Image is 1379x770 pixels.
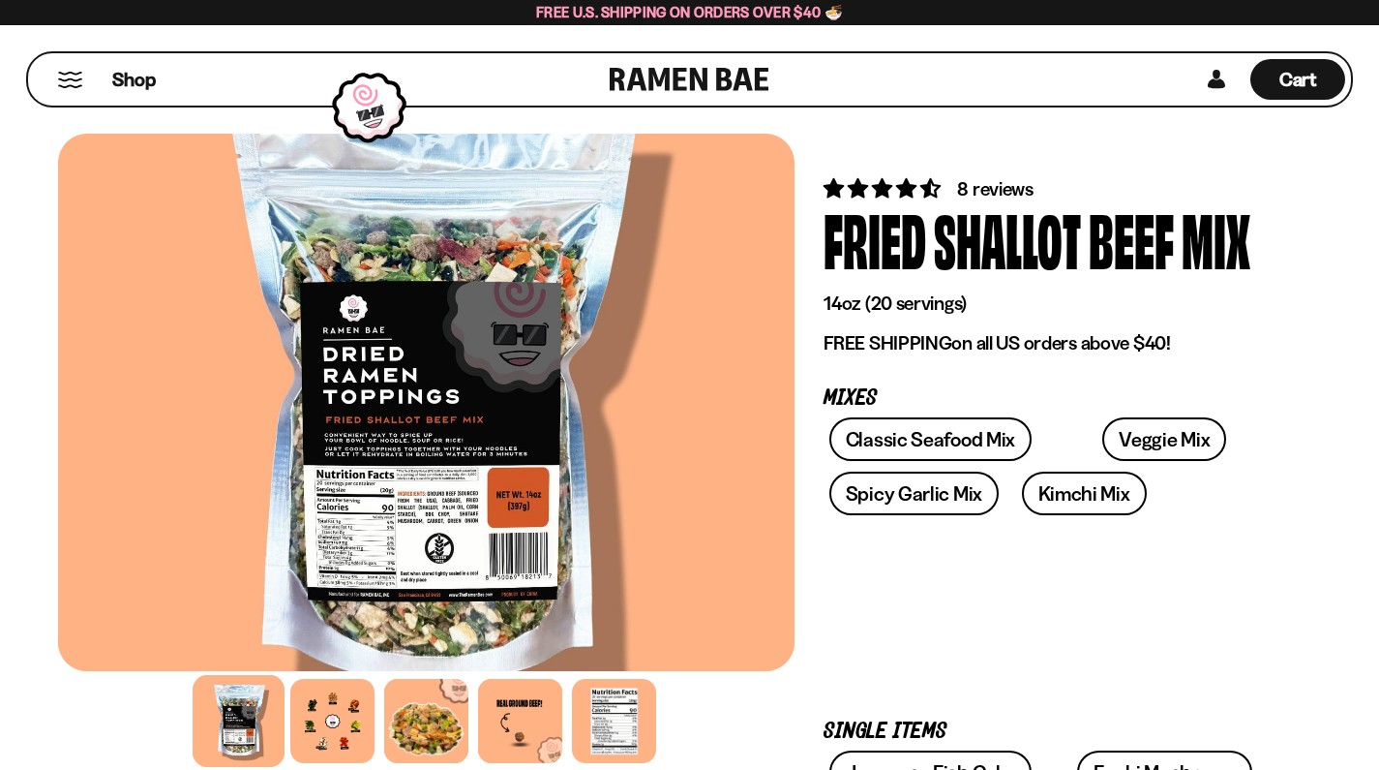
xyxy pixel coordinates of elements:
a: Veggie Mix [1102,417,1226,461]
a: Classic Seafood Mix [829,417,1032,461]
div: Shallot [934,202,1081,275]
strong: FREE SHIPPING [824,331,951,354]
span: Cart [1279,68,1317,91]
a: Shop [112,59,156,100]
p: 14oz (20 servings) [824,292,1292,316]
div: Beef [1089,202,1174,275]
a: Cart [1250,53,1345,106]
span: Shop [112,67,156,93]
button: Mobile Menu Trigger [57,72,83,88]
div: Fried [824,202,926,275]
p: Single Items [824,723,1292,741]
p: on all US orders above $40! [824,331,1292,355]
span: 8 reviews [957,177,1033,200]
span: 4.62 stars [824,176,944,200]
span: Free U.S. Shipping on Orders over $40 🍜 [536,3,843,21]
div: Mix [1182,202,1250,275]
a: Kimchi Mix [1022,472,1147,515]
p: Mixes [824,389,1292,408]
a: Spicy Garlic Mix [829,472,999,515]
